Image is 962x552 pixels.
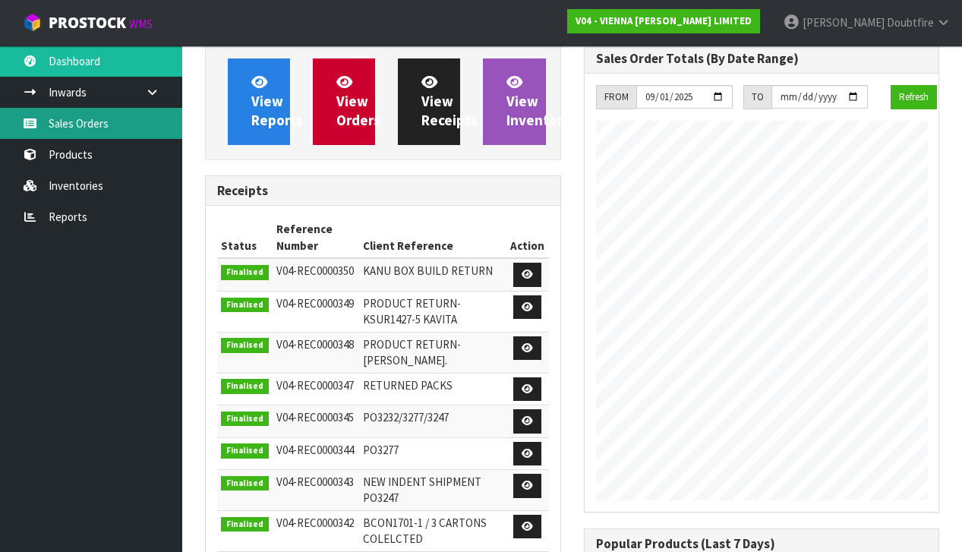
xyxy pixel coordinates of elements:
[217,184,549,198] h3: Receipts
[363,296,461,326] span: PRODUCT RETURN-KSUR1427-5 KAVITA
[217,217,273,258] th: Status
[359,217,507,258] th: Client Reference
[576,14,752,27] strong: V04 - VIENNA [PERSON_NAME] LIMITED
[129,17,153,31] small: WMS
[336,73,380,130] span: View Orders
[276,516,354,530] span: V04-REC0000342
[891,85,937,109] button: Refresh
[49,13,126,33] span: ProStock
[276,378,354,393] span: V04-REC0000347
[363,410,449,424] span: PO3232/3277/3247
[228,58,290,145] a: ViewReports
[363,475,481,505] span: NEW INDENT SHIPMENT PO3247
[276,443,354,457] span: V04-REC0000344
[743,85,771,109] div: TO
[363,378,453,393] span: RETURNED PACKS
[506,217,548,258] th: Action
[803,15,885,30] span: [PERSON_NAME]
[596,85,636,109] div: FROM
[363,337,461,367] span: PRODUCT RETURN- [PERSON_NAME].
[506,73,570,130] span: View Inventory
[221,298,269,313] span: Finalised
[596,537,928,551] h3: Popular Products (Last 7 Days)
[313,58,375,145] a: ViewOrders
[483,58,545,145] a: ViewInventory
[421,73,478,130] span: View Receipts
[887,15,934,30] span: Doubtfire
[363,263,493,278] span: KANU BOX BUILD RETURN
[221,338,269,353] span: Finalised
[596,52,928,66] h3: Sales Order Totals (By Date Range)
[273,217,359,258] th: Reference Number
[276,337,354,352] span: V04-REC0000348
[363,516,487,546] span: BCON1701-1 / 3 CARTONS COLELCTED
[251,73,303,130] span: View Reports
[221,379,269,394] span: Finalised
[363,443,399,457] span: PO3277
[276,296,354,311] span: V04-REC0000349
[221,517,269,532] span: Finalised
[221,265,269,280] span: Finalised
[221,443,269,459] span: Finalised
[276,263,354,278] span: V04-REC0000350
[398,58,460,145] a: ViewReceipts
[276,410,354,424] span: V04-REC0000345
[221,412,269,427] span: Finalised
[23,13,42,32] img: cube-alt.png
[276,475,354,489] span: V04-REC0000343
[221,476,269,491] span: Finalised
